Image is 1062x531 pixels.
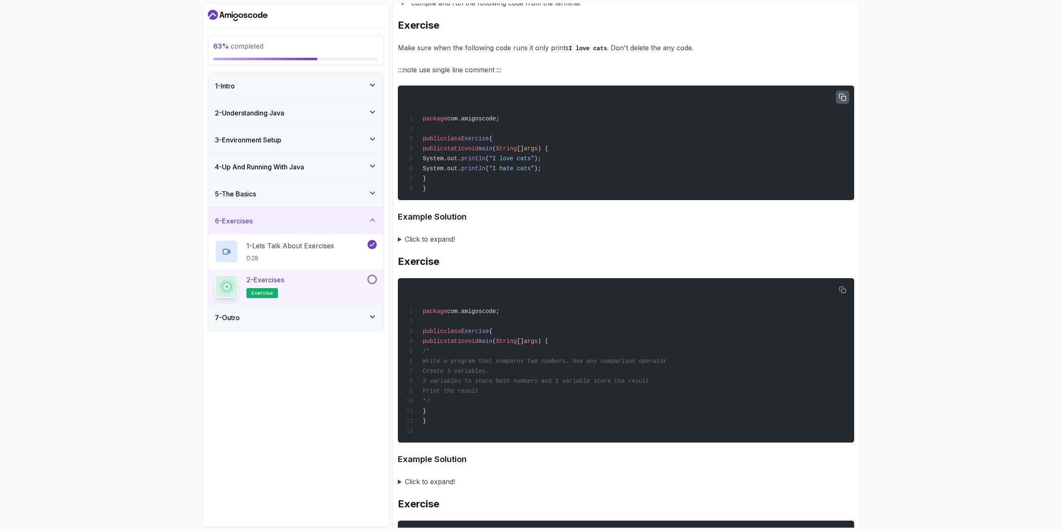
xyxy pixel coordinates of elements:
button: 6-Exercises [208,208,383,234]
button: 4-Up And Running With Java [208,154,383,180]
span: ); [534,165,541,172]
summary: Click to expand! [398,233,854,245]
button: 3-Environment Setup [208,127,383,153]
span: ( [485,165,489,172]
span: System.out. [423,155,461,162]
span: Print the result [423,388,478,394]
span: String [496,338,516,345]
span: public [423,135,443,142]
span: ( [492,338,496,345]
p: 2 - Exercises [246,275,284,285]
span: com.amigoscode; [447,308,499,315]
h2: Exercise [398,19,854,32]
p: 1 - Lets Talk About Exercises [246,241,334,251]
span: class [443,135,461,142]
span: Create 3 variables. [423,368,489,374]
span: void [465,338,479,345]
span: main [478,338,492,345]
button: 1-Intro [208,73,383,99]
a: Dashboard [208,9,268,22]
span: public [423,145,443,152]
span: com.amigoscode; [447,115,499,122]
span: main [478,145,492,152]
span: } [423,408,426,414]
span: public [423,338,443,345]
h3: Example Solution [398,453,854,466]
p: Make sure when the following code runs it only prints . Don't delete the any code. [398,42,854,54]
span: args [524,145,538,152]
span: 63 % [213,42,229,50]
h3: 4 - Up And Running With Java [215,162,304,172]
span: static [443,338,464,345]
span: void [465,145,479,152]
h3: Example Solution [398,210,854,223]
span: { [489,135,492,142]
h3: 3 - Environment Setup [215,135,281,145]
p: 0:28 [246,254,334,262]
summary: Click to expand! [398,476,854,487]
span: "I love cats" [489,155,534,162]
span: { [489,328,492,335]
span: } [423,185,426,192]
span: "I hate cats" [489,165,534,172]
span: ) { [538,145,548,152]
span: Exercise [461,328,489,335]
h3: 2 - Understanding Java [215,108,284,118]
span: ( [492,145,496,152]
p: :::note use single line comment ::: [398,64,854,76]
span: [] [517,338,524,345]
span: args [524,338,538,345]
code: I love cats [569,45,607,52]
span: println [461,165,485,172]
button: 1-Lets Talk About Exercises0:28 [215,240,377,263]
button: 2-Exercisesexercise [215,275,377,298]
span: ) { [538,338,548,345]
h3: 7 - Outro [215,313,240,323]
button: 5-The Basics [208,181,383,207]
span: System.out. [423,165,461,172]
span: 2 variables to store both numbers and 1 variable store the result [423,378,649,384]
span: Exercise [461,135,489,142]
span: println [461,155,485,162]
span: String [496,145,516,152]
h2: Exercise [398,497,854,511]
span: package [423,308,447,315]
span: static [443,145,464,152]
span: } [423,175,426,182]
span: [] [517,145,524,152]
span: ( [485,155,489,162]
h2: Exercise [398,255,854,268]
span: exercise [251,290,273,296]
span: ); [534,155,541,162]
button: 2-Understanding Java [208,100,383,126]
button: 7-Outro [208,304,383,331]
h3: 1 - Intro [215,81,235,91]
span: Write a program that compares two numbers. Use any comparison operator [423,358,667,365]
h3: 6 - Exercises [215,216,253,226]
span: class [443,328,461,335]
span: package [423,115,447,122]
span: } [423,418,426,424]
span: completed [213,42,263,50]
span: public [423,328,443,335]
h3: 5 - The Basics [215,189,256,199]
